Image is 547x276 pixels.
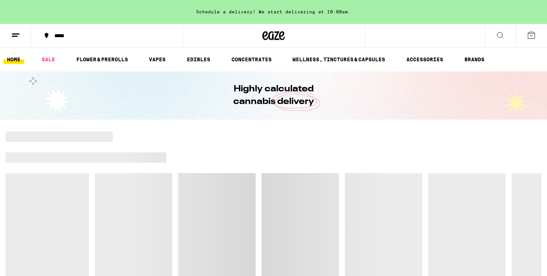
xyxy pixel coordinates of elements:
a: BRANDS [461,55,488,64]
a: WELLNESS, TINCTURES & CAPSULES [289,55,389,64]
a: EDIBLES [183,55,214,64]
a: HOME [3,55,24,64]
a: CONCENTRATES [228,55,275,64]
a: FLOWER & PREROLLS [73,55,132,64]
a: VAPES [145,55,169,64]
a: SALE [38,55,59,64]
h1: Highly calculated cannabis delivery [212,83,335,108]
a: ACCESSORIES [403,55,447,64]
